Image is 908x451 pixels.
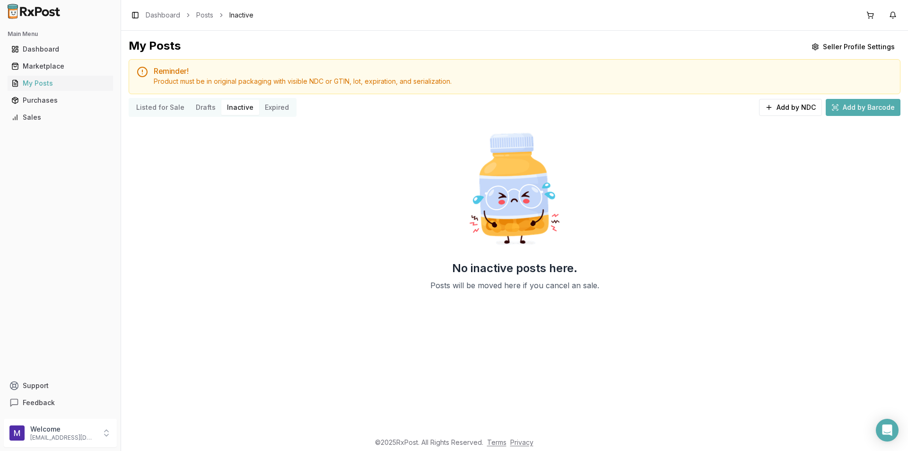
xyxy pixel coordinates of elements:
[8,58,113,75] a: Marketplace
[806,38,900,55] button: Seller Profile Settings
[4,394,117,411] button: Feedback
[229,10,253,20] span: Inactive
[876,419,899,442] div: Open Intercom Messenger
[826,99,900,116] button: Add by Barcode
[430,280,599,291] p: Posts will be moved here if you cancel an sale.
[221,100,259,115] button: Inactive
[8,92,113,109] a: Purchases
[131,100,190,115] button: Listed for Sale
[11,96,109,105] div: Purchases
[11,113,109,122] div: Sales
[4,42,117,57] button: Dashboard
[154,77,892,86] div: Product must be in original packaging with visible NDC or GTIN, lot, expiration, and serialization.
[487,438,506,446] a: Terms
[4,76,117,91] button: My Posts
[129,38,181,55] div: My Posts
[259,100,295,115] button: Expired
[23,398,55,407] span: Feedback
[154,67,892,75] h5: Reminder!
[8,109,113,126] a: Sales
[146,10,253,20] nav: breadcrumb
[30,424,96,434] p: Welcome
[4,4,64,19] img: RxPost Logo
[8,41,113,58] a: Dashboard
[190,100,221,115] button: Drafts
[4,59,117,74] button: Marketplace
[454,128,575,249] img: Sad Pill Bottle
[510,438,533,446] a: Privacy
[11,79,109,88] div: My Posts
[146,10,180,20] a: Dashboard
[4,93,117,108] button: Purchases
[11,44,109,54] div: Dashboard
[452,261,577,276] h2: No inactive posts here.
[4,377,117,394] button: Support
[30,434,96,442] p: [EMAIL_ADDRESS][DOMAIN_NAME]
[759,99,822,116] button: Add by NDC
[8,75,113,92] a: My Posts
[8,30,113,38] h2: Main Menu
[4,110,117,125] button: Sales
[11,62,109,71] div: Marketplace
[196,10,213,20] a: Posts
[9,425,25,441] img: User avatar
